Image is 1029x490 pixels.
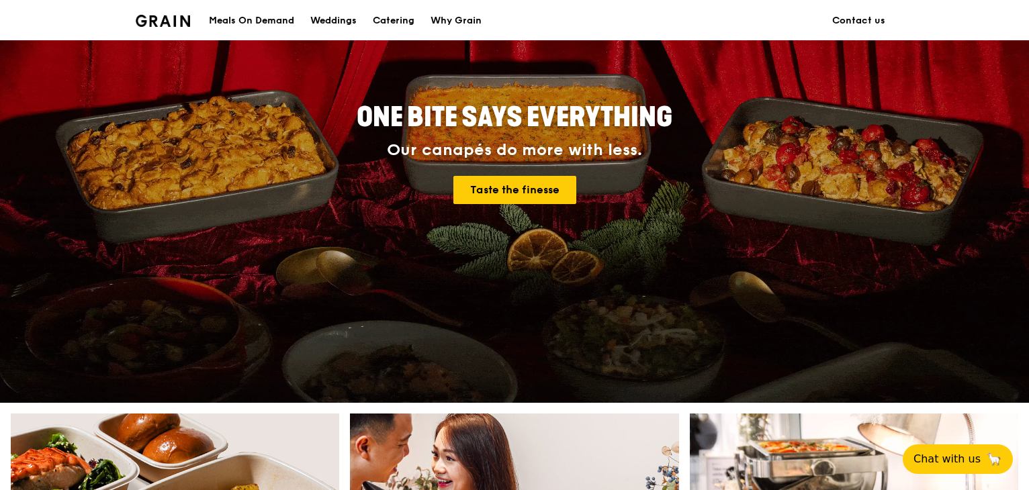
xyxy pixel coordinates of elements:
a: Why Grain [422,1,490,41]
a: Catering [365,1,422,41]
div: Catering [373,1,414,41]
button: Chat with us🦙 [903,444,1013,474]
div: Our canapés do more with less. [273,141,756,160]
div: Weddings [310,1,357,41]
span: 🦙 [986,451,1002,467]
a: Weddings [302,1,365,41]
img: Grain [136,15,190,27]
a: Contact us [824,1,893,41]
div: Why Grain [431,1,482,41]
a: Taste the finesse [453,176,576,204]
span: ONE BITE SAYS EVERYTHING [357,101,672,134]
div: Meals On Demand [209,1,294,41]
span: Chat with us [913,451,981,467]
